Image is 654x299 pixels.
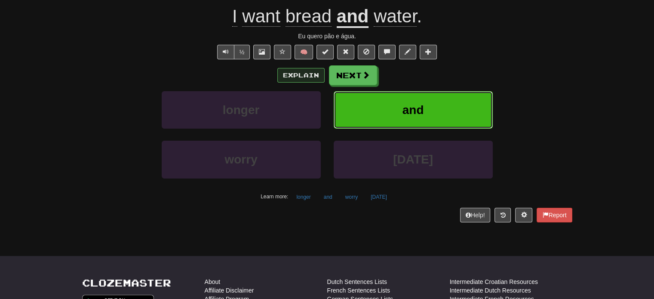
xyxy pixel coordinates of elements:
[82,32,572,40] div: Eu quero pão e água.
[292,191,315,203] button: longer
[494,208,511,222] button: Round history (alt+y)
[327,286,390,295] a: French Sentences Lists
[334,141,493,178] button: [DATE]
[253,45,270,59] button: Show image (alt+x)
[358,45,375,59] button: Ignore sentence (alt+i)
[162,141,321,178] button: worry
[460,208,491,222] button: Help!
[393,153,433,166] span: [DATE]
[162,91,321,129] button: longer
[242,6,280,27] span: want
[368,6,422,27] span: .
[286,6,332,27] span: bread
[217,45,234,59] button: Play sentence audio (ctl+space)
[334,91,493,129] button: and
[215,45,250,59] div: Text-to-speech controls
[399,45,416,59] button: Edit sentence (alt+d)
[450,277,538,286] a: Intermediate Croatian Resources
[277,68,325,83] button: Explain
[223,103,260,117] span: longer
[274,45,291,59] button: Favorite sentence (alt+f)
[378,45,396,59] button: Discuss sentence (alt+u)
[341,191,362,203] button: worry
[329,65,377,85] button: Next
[337,45,354,59] button: Reset to 0% Mastered (alt+r)
[295,45,313,59] button: 🧠
[205,286,254,295] a: Affiliate Disclaimer
[234,45,250,59] button: ½
[374,6,417,27] span: water
[319,191,337,203] button: and
[261,194,288,200] small: Learn more:
[224,153,257,166] span: worry
[537,208,572,222] button: Report
[337,6,369,28] u: and
[420,45,437,59] button: Add to collection (alt+a)
[205,277,221,286] a: About
[316,45,334,59] button: Set this sentence to 100% Mastered (alt+m)
[450,286,531,295] a: Intermediate Dutch Resources
[402,103,424,117] span: and
[232,6,237,27] span: I
[327,277,387,286] a: Dutch Sentences Lists
[82,277,171,288] a: Clozemaster
[366,191,392,203] button: [DATE]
